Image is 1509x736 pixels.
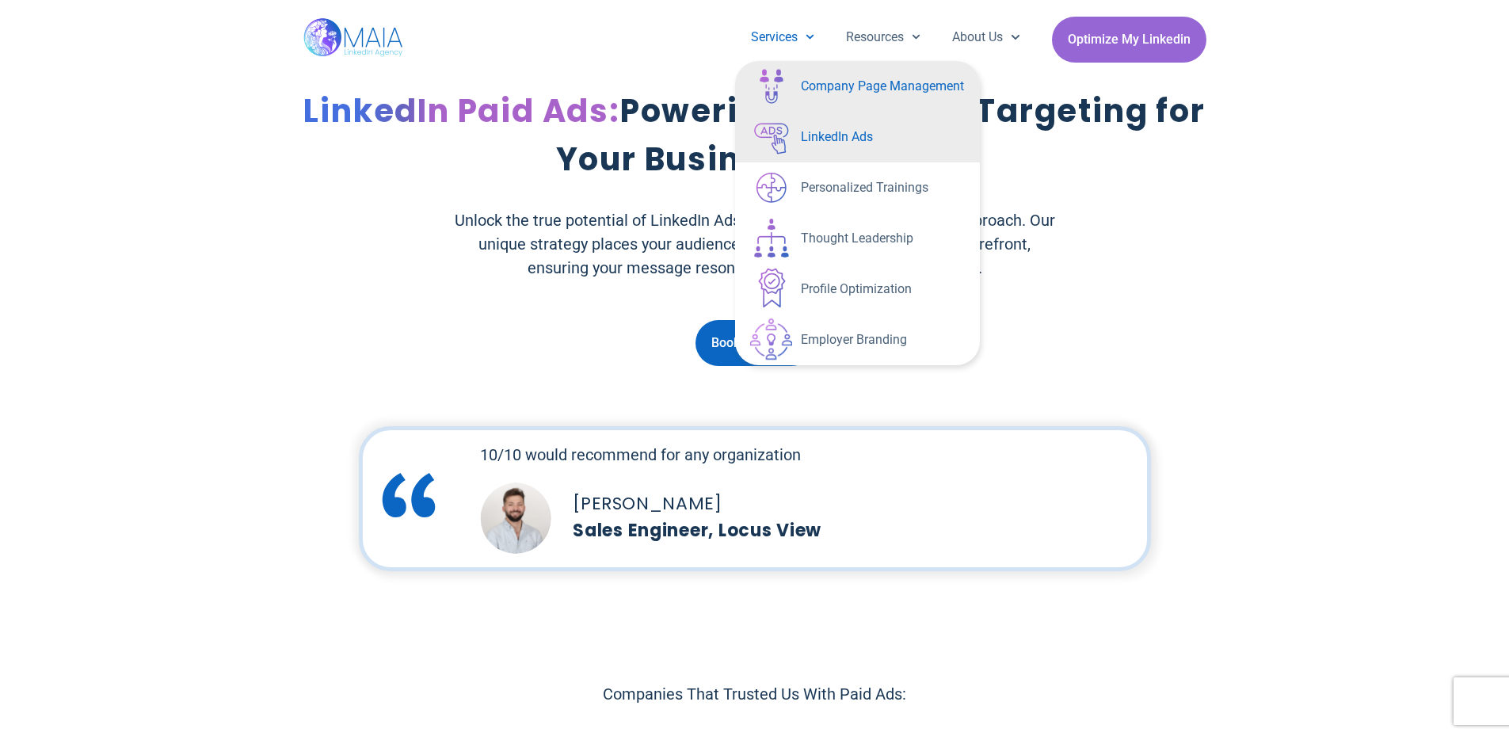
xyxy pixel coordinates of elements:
[735,264,980,315] a: Profile Optimization
[303,87,1206,184] h1: Powering Advanced Targeting for Your Business Success
[735,17,830,58] a: Services
[735,213,980,264] a: Thought Leadership
[711,328,798,358] span: Book a Session
[573,490,1180,517] h5: [PERSON_NAME]
[735,112,980,162] a: LinkedIn Ads
[936,17,1035,58] a: About Us
[735,61,980,112] a: Company Page Management
[603,682,906,706] h3: Companies That Trusted Us With Paid Ads:
[735,61,980,365] ul: Services
[735,17,1036,58] nav: Menu
[371,457,447,533] img: blue-quotes
[695,320,814,366] a: Book a Session
[303,89,619,133] span: LinkedIn Paid Ads:
[480,443,1180,467] h2: 10/10 would recommend for any organization
[449,208,1060,280] p: Unlock the true potential of LinkedIn Ads with our User-Centric Holistic Approach. Our unique str...
[735,162,980,213] a: Personalized Trainings
[1068,25,1191,55] span: Optimize My Linkedin
[1052,17,1206,63] a: Optimize My Linkedin
[480,482,551,554] img: Picture of Anshel Axelbaum
[830,17,936,58] a: Resources
[735,315,980,365] a: Employer Branding
[573,517,1180,544] p: Sales Engineer, Locus View​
